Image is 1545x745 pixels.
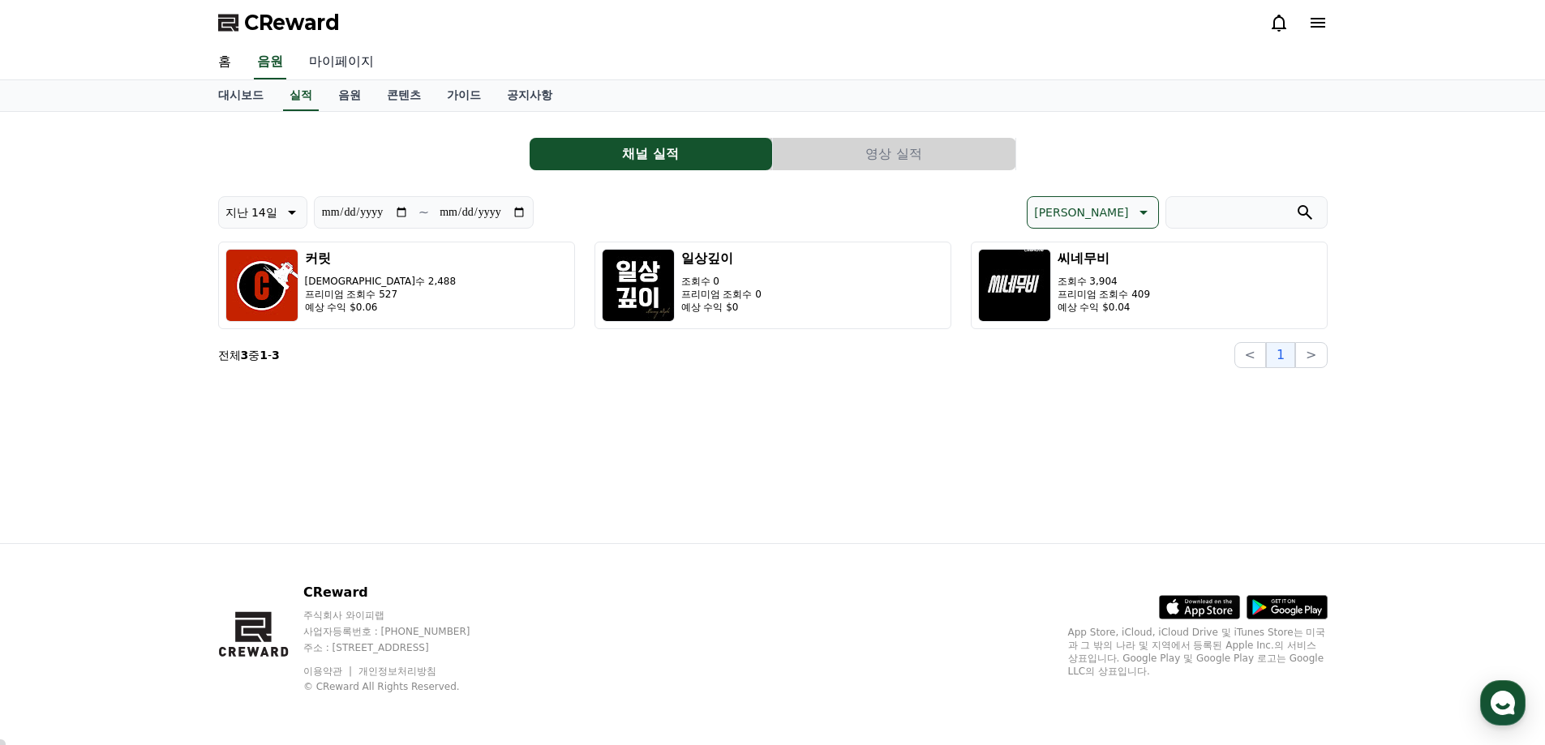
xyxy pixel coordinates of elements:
a: 설정 [209,514,311,554]
p: 사업자등록번호 : [PHONE_NUMBER] [303,625,501,638]
strong: 3 [241,349,249,362]
a: 콘텐츠 [374,80,434,111]
a: 공지사항 [494,80,565,111]
button: < [1234,342,1266,368]
a: 채널 실적 [530,138,773,170]
button: > [1295,342,1327,368]
span: 설정 [251,538,270,551]
button: 채널 실적 [530,138,772,170]
button: 지난 14일 [218,196,307,229]
p: 조회수 3,904 [1058,275,1151,288]
h3: 커릿 [305,249,457,268]
p: [DEMOGRAPHIC_DATA]수 2,488 [305,275,457,288]
p: 지난 14일 [225,201,277,224]
button: 영상 실적 [773,138,1015,170]
p: 조회수 0 [681,275,762,288]
p: © CReward All Rights Reserved. [303,680,501,693]
img: 일상깊이 [602,249,675,322]
span: 대화 [148,539,168,552]
button: 커릿 [DEMOGRAPHIC_DATA]수 2,488 프리미엄 조회수 527 예상 수익 $0.06 [218,242,575,329]
p: [PERSON_NAME] [1034,201,1128,224]
button: 일상깊이 조회수 0 프리미엄 조회수 0 예상 수익 $0 [594,242,951,329]
h3: 일상깊이 [681,249,762,268]
a: 음원 [254,45,286,79]
a: 영상 실적 [773,138,1016,170]
a: 홈 [205,45,244,79]
img: 커릿 [225,249,298,322]
span: CReward [244,10,340,36]
button: 씨네무비 조회수 3,904 프리미엄 조회수 409 예상 수익 $0.04 [971,242,1328,329]
button: [PERSON_NAME] [1027,196,1158,229]
p: 프리미엄 조회수 409 [1058,288,1151,301]
img: 씨네무비 [978,249,1051,322]
p: 예상 수익 $0 [681,301,762,314]
a: 개인정보처리방침 [358,666,436,677]
p: 프리미엄 조회수 0 [681,288,762,301]
a: 가이드 [434,80,494,111]
a: 실적 [283,80,319,111]
span: 홈 [51,538,61,551]
a: 음원 [325,80,374,111]
p: 프리미엄 조회수 527 [305,288,457,301]
p: 주식회사 와이피랩 [303,609,501,622]
button: 1 [1266,342,1295,368]
p: App Store, iCloud, iCloud Drive 및 iTunes Store는 미국과 그 밖의 나라 및 지역에서 등록된 Apple Inc.의 서비스 상표입니다. Goo... [1068,626,1328,678]
p: 예상 수익 $0.04 [1058,301,1151,314]
a: 대화 [107,514,209,554]
h3: 씨네무비 [1058,249,1151,268]
p: ~ [418,203,429,222]
p: 예상 수익 $0.06 [305,301,457,314]
a: 홈 [5,514,107,554]
strong: 3 [272,349,280,362]
strong: 1 [260,349,268,362]
a: CReward [218,10,340,36]
p: 주소 : [STREET_ADDRESS] [303,641,501,654]
a: 이용약관 [303,666,354,677]
a: 마이페이지 [296,45,387,79]
p: CReward [303,583,501,602]
p: 전체 중 - [218,347,280,363]
a: 대시보드 [205,80,277,111]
